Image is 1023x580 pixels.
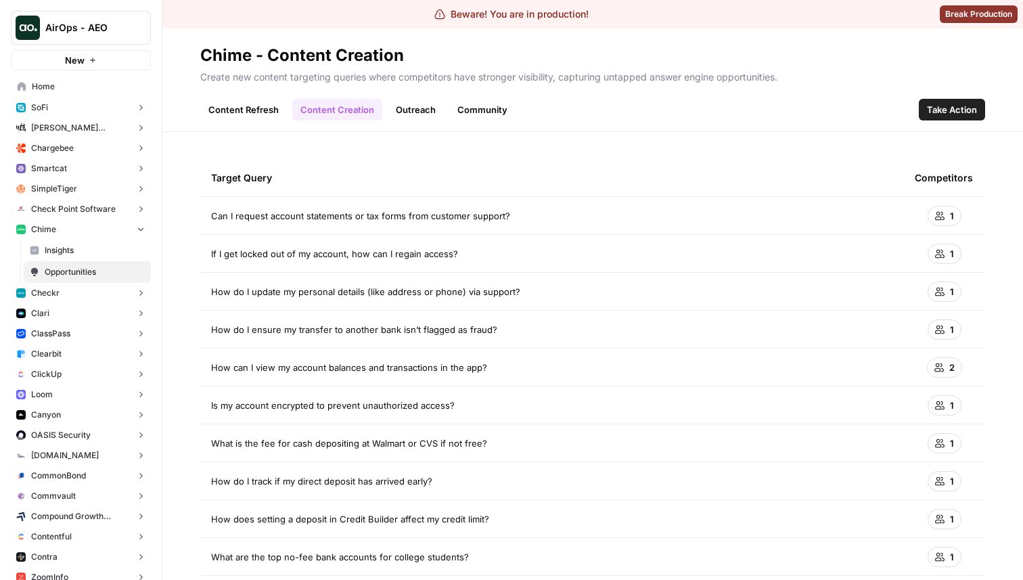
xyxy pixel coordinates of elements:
[950,474,954,488] span: 1
[11,76,151,97] a: Home
[11,547,151,567] button: Contra
[31,142,74,154] span: Chargebee
[31,510,131,522] span: Compound Growth Marketing
[31,122,131,134] span: [PERSON_NAME] [PERSON_NAME] at Work
[11,364,151,384] button: ClickUp
[16,225,26,234] img: mhv33baw7plipcpp00rsngv1nu95
[927,103,977,116] span: Take Action
[16,103,26,112] img: apu0vsiwfa15xu8z64806eursjsk
[11,138,151,158] button: Chargebee
[200,66,985,84] p: Create new content targeting queries where competitors have stronger visibility, capturing untapp...
[11,324,151,344] button: ClassPass
[45,244,145,256] span: Insights
[16,410,26,420] img: 0idox3onazaeuxox2jono9vm549w
[211,323,497,336] span: How do I ensure my transfer to another bank isn’t flagged as fraud?
[211,209,510,223] span: Can I request account statements or tax forms from customer support?
[211,437,487,450] span: What is the fee for cash depositing at Walmart or CVS if not free?
[200,99,287,120] a: Content Refresh
[211,159,893,196] div: Target Query
[11,384,151,405] button: Loom
[211,285,520,298] span: How do I update my personal details (like address or phone) via support?
[32,81,145,93] span: Home
[11,445,151,466] button: [DOMAIN_NAME]
[919,99,985,120] button: Take Action
[11,219,151,240] button: Chime
[31,183,77,195] span: SimpleTiger
[950,512,954,526] span: 1
[45,266,145,278] span: Opportunities
[949,361,955,374] span: 2
[11,527,151,547] button: Contentful
[31,162,67,175] span: Smartcat
[11,97,151,118] button: SoFi
[11,158,151,179] button: Smartcat
[31,223,56,236] span: Chime
[11,179,151,199] button: SimpleTiger
[11,303,151,324] button: Clari
[16,491,26,501] img: xf6b4g7v9n1cfco8wpzm78dqnb6e
[31,449,99,462] span: [DOMAIN_NAME]
[11,118,151,138] button: [PERSON_NAME] [PERSON_NAME] at Work
[16,552,26,562] img: azd67o9nw473vll9dbscvlvo9wsn
[434,7,589,21] div: Beware! You are in production!
[16,164,26,173] img: rkye1xl29jr3pw1t320t03wecljb
[45,21,127,35] span: AirOps - AEO
[16,349,26,359] img: fr92439b8i8d8kixz6owgxh362ib
[950,285,954,298] span: 1
[211,512,489,526] span: How does setting a deposit in Credit Builder affect my credit limit?
[11,283,151,303] button: Checkr
[16,184,26,194] img: hlg0wqi1id4i6sbxkcpd2tyblcaw
[11,425,151,445] button: OASIS Security
[16,512,26,521] img: kaevn8smg0ztd3bicv5o6c24vmo8
[65,53,85,67] span: New
[11,199,151,219] button: Check Point Software
[31,287,60,299] span: Checkr
[292,99,382,120] a: Content Creation
[31,490,76,502] span: Commvault
[16,288,26,298] img: 78cr82s63dt93a7yj2fue7fuqlci
[11,405,151,425] button: Canyon
[16,123,26,133] img: m87i3pytwzu9d7629hz0batfjj1p
[16,390,26,399] img: wev6amecshr6l48lvue5fy0bkco1
[31,348,62,360] span: Clearbit
[11,11,151,45] button: Workspace: AirOps - AEO
[950,399,954,412] span: 1
[31,429,91,441] span: OASIS Security
[16,370,26,379] img: nyvnio03nchgsu99hj5luicuvesv
[940,5,1018,23] button: Break Production
[388,99,444,120] a: Outreach
[11,506,151,527] button: Compound Growth Marketing
[31,470,86,482] span: CommonBond
[31,531,72,543] span: Contentful
[16,471,26,481] img: glq0fklpdxbalhn7i6kvfbbvs11n
[211,361,487,374] span: How can I view my account balances and transactions in the app?
[950,209,954,223] span: 1
[24,240,151,261] a: Insights
[16,309,26,318] img: h6qlr8a97mop4asab8l5qtldq2wv
[31,409,61,421] span: Canyon
[31,388,53,401] span: Loom
[11,486,151,506] button: Commvault
[16,204,26,214] img: gddfodh0ack4ddcgj10xzwv4nyos
[945,8,1012,20] span: Break Production
[16,16,40,40] img: AirOps - AEO Logo
[950,437,954,450] span: 1
[31,551,58,563] span: Contra
[211,247,458,261] span: If I get locked out of my account, how can I regain access?
[11,344,151,364] button: Clearbit
[31,368,62,380] span: ClickUp
[950,247,954,261] span: 1
[24,261,151,283] a: Opportunities
[211,399,455,412] span: Is my account encrypted to prevent unauthorized access?
[31,203,116,215] span: Check Point Software
[915,159,973,196] div: Competitors
[16,451,26,460] img: k09s5utkby11dt6rxf2w9zgb46r0
[11,466,151,486] button: CommonBond
[31,102,48,114] span: SoFi
[31,307,49,319] span: Clari
[16,143,26,153] img: jkhkcar56nid5uw4tq7euxnuco2o
[200,45,404,66] div: Chime - Content Creation
[950,323,954,336] span: 1
[16,430,26,440] img: red1k5sizbc2zfjdzds8kz0ky0wq
[449,99,516,120] a: Community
